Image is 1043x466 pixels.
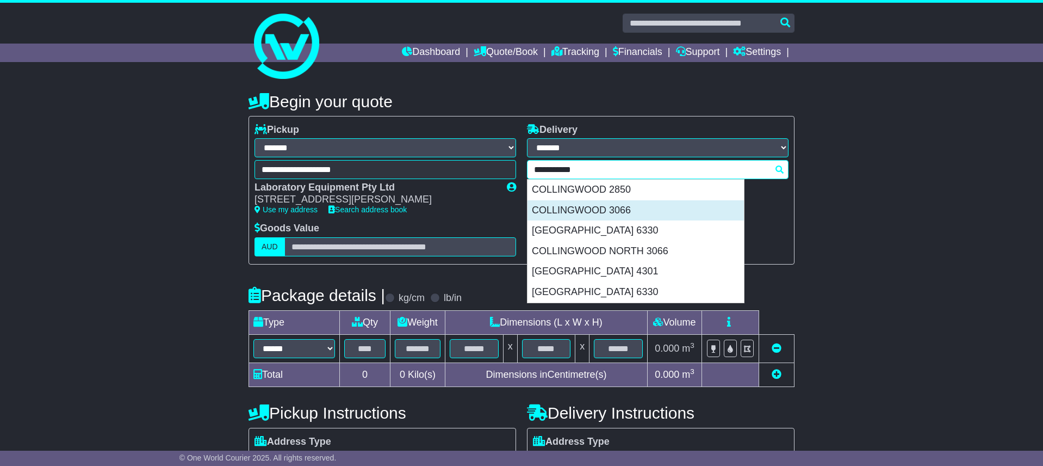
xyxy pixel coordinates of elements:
[249,310,340,334] td: Type
[254,182,496,194] div: Laboratory Equipment Pty Ltd
[400,369,405,380] span: 0
[399,292,425,304] label: kg/cm
[474,44,538,62] a: Quote/Book
[655,343,679,354] span: 0.000
[527,180,744,200] div: COLLINGWOOD 2850
[527,160,789,179] typeahead: Please provide city
[445,363,647,387] td: Dimensions in Centimetre(s)
[254,436,331,448] label: Address Type
[444,292,462,304] label: lb/in
[390,363,445,387] td: Kilo(s)
[690,367,694,376] sup: 3
[249,404,516,422] h4: Pickup Instructions
[655,369,679,380] span: 0.000
[772,343,781,354] a: Remove this item
[527,124,578,136] label: Delivery
[340,310,390,334] td: Qty
[390,310,445,334] td: Weight
[254,223,319,235] label: Goods Value
[647,310,701,334] td: Volume
[402,44,460,62] a: Dashboard
[254,237,285,256] label: AUD
[533,436,610,448] label: Address Type
[527,282,744,303] div: [GEOGRAPHIC_DATA] 6330
[254,205,318,214] a: Use my address
[527,261,744,282] div: [GEOGRAPHIC_DATA] 4301
[254,194,496,206] div: [STREET_ADDRESS][PERSON_NAME]
[503,334,517,363] td: x
[445,310,647,334] td: Dimensions (L x W x H)
[527,404,794,422] h4: Delivery Instructions
[690,341,694,349] sup: 3
[613,44,662,62] a: Financials
[551,44,599,62] a: Tracking
[682,343,694,354] span: m
[676,44,720,62] a: Support
[340,363,390,387] td: 0
[527,241,744,262] div: COLLINGWOOD NORTH 3066
[254,124,299,136] label: Pickup
[527,200,744,221] div: COLLINGWOOD 3066
[249,93,794,111] h4: Begin your quote
[575,334,589,363] td: x
[527,220,744,241] div: [GEOGRAPHIC_DATA] 6330
[682,369,694,380] span: m
[179,453,337,462] span: © One World Courier 2025. All rights reserved.
[772,369,781,380] a: Add new item
[733,44,781,62] a: Settings
[328,205,407,214] a: Search address book
[249,286,385,304] h4: Package details |
[249,363,340,387] td: Total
